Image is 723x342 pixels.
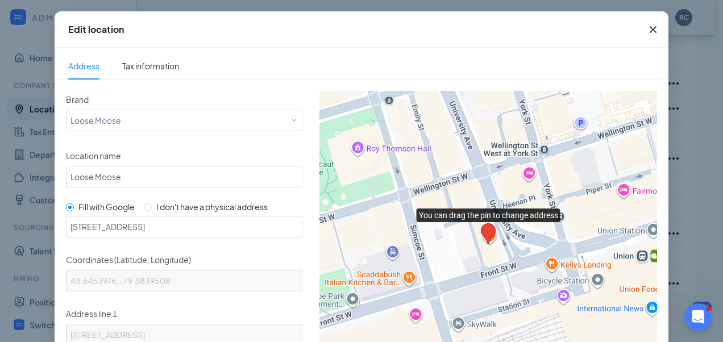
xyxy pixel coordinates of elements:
span: Coordinates (Latitude, Longitude) [66,255,191,265]
span: Loose Moose [70,110,121,126]
input: Latitude, Longitude [66,270,302,291]
svg: Cross [646,23,660,36]
span: I don't have a physical address [156,202,268,212]
span: Location name [66,151,121,161]
input: Enter a location [66,216,302,237]
div: [object Object] [70,110,129,126]
span: Brand [66,94,89,105]
div: You can drag the pin to change address [481,223,496,244]
div: Edit location [68,23,124,36]
span: Fill with Google [78,202,135,212]
span: Tax information [122,61,179,71]
iframe: Intercom live chat [684,303,712,331]
span: Address line 1 [66,308,117,319]
button: Close [638,11,668,48]
span: Address [68,53,99,79]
